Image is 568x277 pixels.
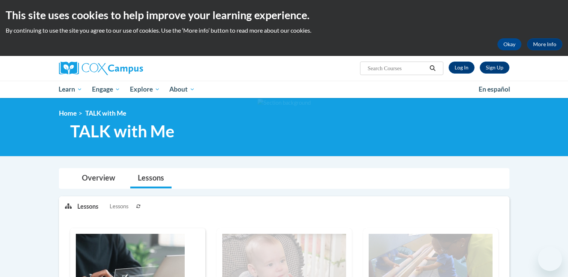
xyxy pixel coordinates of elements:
[87,81,125,98] a: Engage
[59,62,202,75] a: Cox Campus
[130,169,172,188] a: Lessons
[480,62,509,74] a: Register
[77,202,98,211] p: Lessons
[427,64,438,73] button: Search
[169,85,195,94] span: About
[449,62,475,74] a: Log In
[59,109,77,117] a: Home
[85,109,126,117] span: TALK with Me
[74,169,123,188] a: Overview
[538,247,562,271] iframe: Button to launch messaging window
[6,8,562,23] h2: This site uses cookies to help improve your learning experience.
[497,38,521,50] button: Okay
[527,38,562,50] a: More Info
[92,85,120,94] span: Engage
[6,26,562,35] p: By continuing to use the site you agree to our use of cookies. Use the ‘More info’ button to read...
[59,62,143,75] img: Cox Campus
[125,81,165,98] a: Explore
[59,85,82,94] span: Learn
[367,64,427,73] input: Search Courses
[479,85,510,93] span: En español
[130,85,160,94] span: Explore
[70,121,175,141] span: TALK with Me
[110,202,128,211] span: Lessons
[164,81,200,98] a: About
[48,81,521,98] div: Main menu
[258,99,311,107] img: Section background
[474,81,515,97] a: En español
[54,81,87,98] a: Learn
